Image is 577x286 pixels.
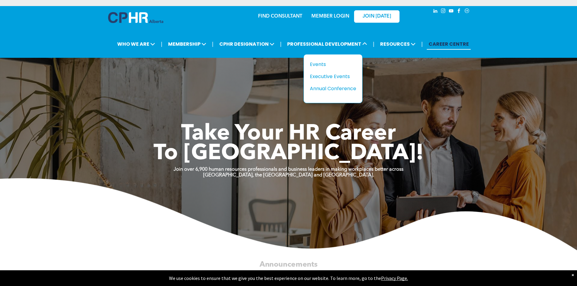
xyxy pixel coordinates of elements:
[115,38,157,50] span: WHO WE ARE
[258,14,302,19] a: FIND CONSULTANT
[456,8,463,16] a: facebook
[154,143,424,165] span: To [GEOGRAPHIC_DATA]!
[464,8,470,16] a: Social network
[212,38,214,50] li: |
[181,123,396,145] span: Take Your HR Career
[108,12,163,23] img: A blue and white logo for cp alberta
[448,8,455,16] a: youtube
[310,73,356,80] a: Executive Events
[161,38,162,50] li: |
[285,38,369,50] span: PROFESSIONAL DEVELOPMENT
[310,85,352,92] div: Annual Conference
[373,38,374,50] li: |
[363,14,391,19] span: JOIN [DATE]
[310,85,356,92] a: Annual Conference
[378,38,417,50] span: RESOURCES
[440,8,447,16] a: instagram
[572,272,574,278] div: Dismiss notification
[311,14,349,19] a: MEMBER LOGIN
[280,38,282,50] li: |
[421,38,423,50] li: |
[354,10,400,23] a: JOIN [DATE]
[310,61,356,68] a: Events
[166,38,208,50] span: MEMBERSHIP
[217,38,276,50] span: CPHR DESIGNATION
[381,275,408,281] a: Privacy Page.
[260,261,318,268] span: Announcements
[427,38,471,50] a: CAREER CENTRE
[174,167,403,172] strong: Join over 6,900 human resources professionals and business leaders in making workplaces better ac...
[310,73,352,80] div: Executive Events
[432,8,439,16] a: linkedin
[310,61,352,68] div: Events
[203,173,374,178] strong: [GEOGRAPHIC_DATA], the [GEOGRAPHIC_DATA] and [GEOGRAPHIC_DATA].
